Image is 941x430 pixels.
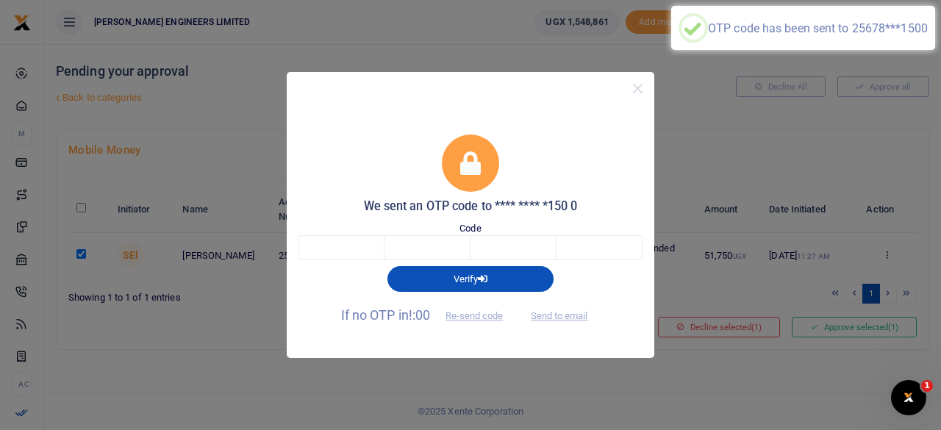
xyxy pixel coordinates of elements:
[341,307,516,323] span: If no OTP in
[387,266,554,291] button: Verify
[409,307,430,323] span: !:00
[627,78,648,99] button: Close
[708,21,928,35] div: OTP code has been sent to 25678***1500
[921,380,933,392] span: 1
[459,221,481,236] label: Code
[891,380,926,415] iframe: Intercom live chat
